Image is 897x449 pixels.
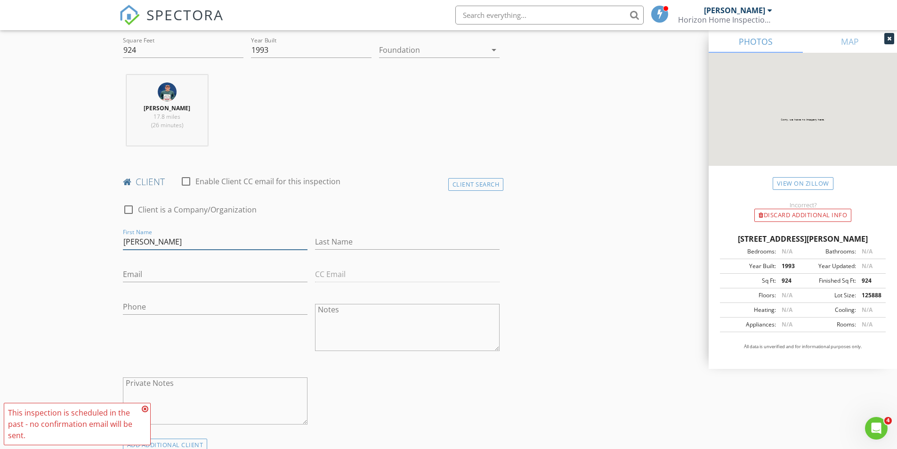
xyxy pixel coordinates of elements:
[455,6,644,24] input: Search everything...
[158,82,177,101] img: img_5816.jpeg
[488,44,500,56] i: arrow_drop_down
[678,15,772,24] div: Horizon Home Inspections, LLC
[723,320,776,329] div: Appliances:
[884,417,892,425] span: 4
[773,177,833,190] a: View on Zillow
[151,121,183,129] span: (26 minutes)
[723,306,776,314] div: Heating:
[776,277,803,285] div: 924
[138,205,257,214] label: Client is a Company/Organization
[862,320,873,328] span: N/A
[803,291,856,300] div: Lot Size:
[862,247,873,255] span: N/A
[709,30,803,53] a: PHOTOS
[856,277,883,285] div: 924
[8,407,139,441] div: This inspection is scheduled in the past - no confirmation email will be sent.
[448,178,504,191] div: Client Search
[865,417,888,440] iframe: Intercom live chat
[782,320,792,328] span: N/A
[723,291,776,300] div: Floors:
[123,176,500,188] h4: client
[704,6,765,15] div: [PERSON_NAME]
[723,262,776,270] div: Year Built:
[803,306,856,314] div: Cooling:
[709,201,897,209] div: Incorrect?
[803,320,856,329] div: Rooms:
[146,5,224,24] span: SPECTORA
[195,177,340,186] label: Enable Client CC email for this inspection
[754,209,851,222] div: Discard Additional info
[154,113,180,121] span: 17.8 miles
[720,233,886,245] div: [STREET_ADDRESS][PERSON_NAME]
[709,53,897,188] img: streetview
[723,247,776,256] div: Bedrooms:
[119,13,224,33] a: SPECTORA
[720,343,886,350] p: All data is unverified and for informational purposes only.
[856,291,883,300] div: 125888
[803,247,856,256] div: Bathrooms:
[782,291,792,299] span: N/A
[723,277,776,285] div: Sq Ft:
[803,262,856,270] div: Year Updated:
[803,30,897,53] a: MAP
[776,262,803,270] div: 1993
[862,262,873,270] span: N/A
[119,5,140,25] img: The Best Home Inspection Software - Spectora
[862,306,873,314] span: N/A
[782,306,792,314] span: N/A
[144,104,190,112] strong: [PERSON_NAME]
[803,277,856,285] div: Finished Sq Ft:
[782,247,792,255] span: N/A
